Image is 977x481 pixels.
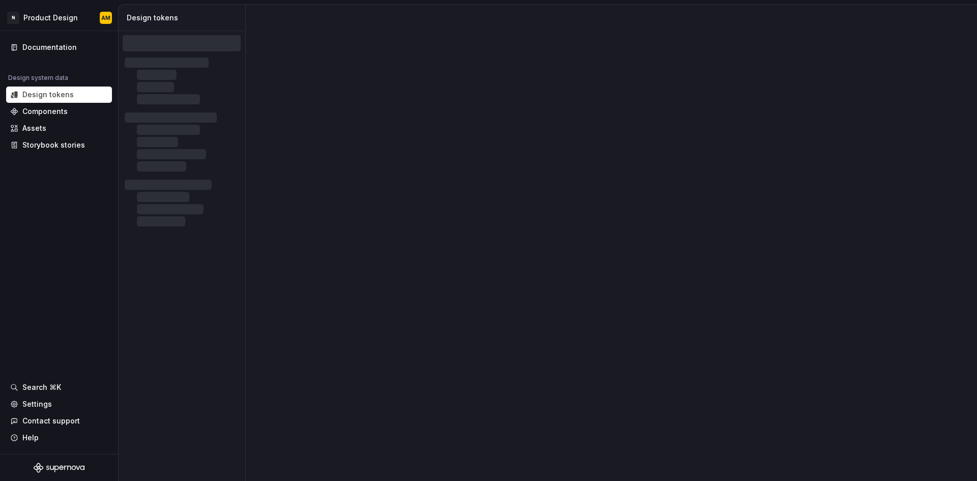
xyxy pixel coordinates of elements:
a: Design tokens [6,87,112,103]
div: Assets [22,123,46,133]
div: Settings [22,399,52,409]
a: Documentation [6,39,112,55]
div: Components [22,106,68,117]
div: Design tokens [127,13,241,23]
button: Help [6,430,112,446]
div: Storybook stories [22,140,85,150]
div: Design system data [8,74,68,82]
button: Contact support [6,413,112,429]
div: Design tokens [22,90,74,100]
button: Search ⌘K [6,379,112,395]
div: Product Design [23,13,78,23]
div: Help [22,433,39,443]
button: NProduct DesignAM [2,7,116,29]
div: Search ⌘K [22,382,61,392]
a: Assets [6,120,112,136]
a: Components [6,103,112,120]
div: AM [101,14,110,22]
svg: Supernova Logo [34,463,84,473]
div: N [7,12,19,24]
a: Settings [6,396,112,412]
div: Documentation [22,42,77,52]
a: Storybook stories [6,137,112,153]
div: Contact support [22,416,80,426]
